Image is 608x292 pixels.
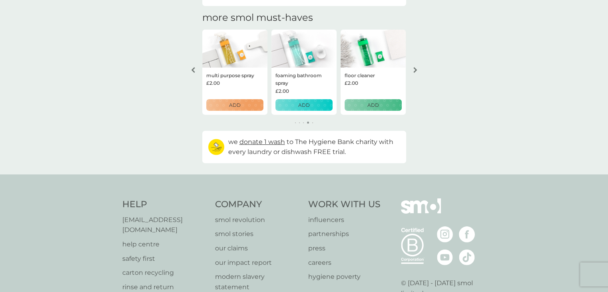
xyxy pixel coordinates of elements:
img: visit the smol Facebook page [459,226,475,242]
a: smol stories [215,229,300,239]
p: ADD [229,101,241,109]
a: press [308,243,381,254]
span: £2.00 [206,79,220,87]
a: our claims [215,243,300,254]
p: we to The Hygiene Bank charity with every laundry or dishwash FREE trial. [228,137,400,157]
p: floor cleaner [345,72,375,79]
a: influencers [308,215,381,225]
h4: Company [215,198,300,211]
p: ADD [298,101,310,109]
a: hygiene poverty [308,272,381,282]
a: smol revolution [215,215,300,225]
a: [EMAIL_ADDRESS][DOMAIN_NAME] [122,215,207,235]
a: help centre [122,239,207,250]
p: foaming bathroom spray [275,72,333,87]
a: our impact report [215,258,300,268]
a: partnerships [308,229,381,239]
button: ADD [345,99,402,111]
button: ADD [275,99,333,111]
h4: Work With Us [308,198,381,211]
a: safety first [122,254,207,264]
img: visit the smol Instagram page [437,226,453,242]
a: modern slavery statement [215,272,300,292]
span: £2.00 [275,87,289,95]
span: £2.00 [345,79,358,87]
button: ADD [206,99,263,111]
img: visit the smol Youtube page [437,249,453,265]
img: visit the smol Tiktok page [459,249,475,265]
h4: Help [122,198,207,211]
h2: more smol must-haves [202,12,313,24]
p: multi purpose spray [206,72,254,79]
span: donate 1 wash [239,138,285,146]
a: carton recycling [122,268,207,278]
a: careers [308,258,381,268]
img: smol [401,198,441,226]
p: ADD [367,101,379,109]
